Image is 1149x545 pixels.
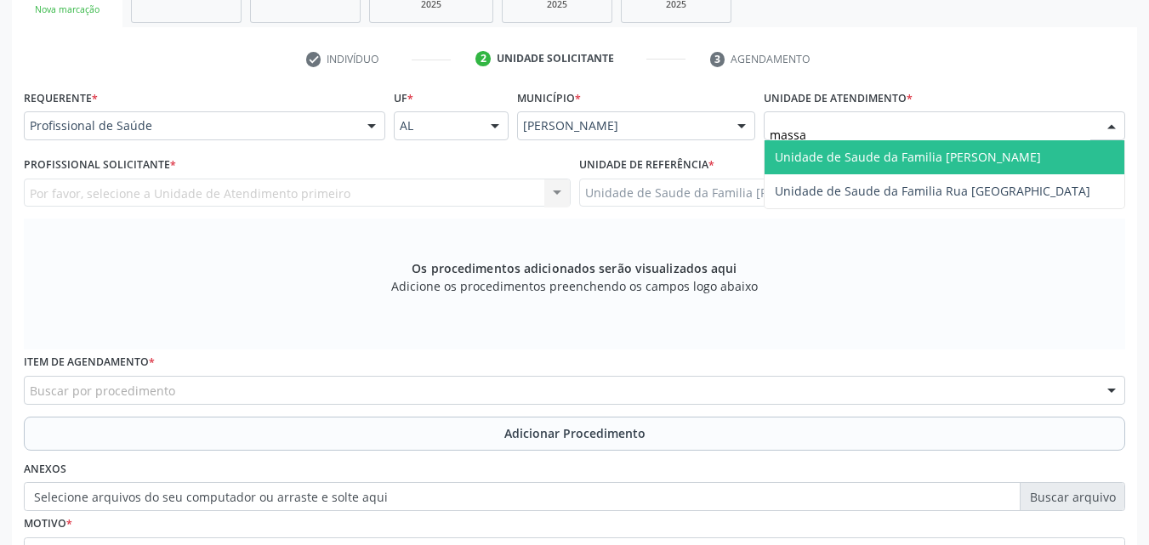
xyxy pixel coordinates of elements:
[391,277,758,295] span: Adicione os procedimentos preenchendo os campos logo abaixo
[24,511,72,537] label: Motivo
[775,149,1041,165] span: Unidade de Saude da Familia [PERSON_NAME]
[412,259,737,277] span: Os procedimentos adicionados serão visualizados aqui
[504,424,646,442] span: Adicionar Procedimento
[24,349,155,376] label: Item de agendamento
[764,85,913,111] label: Unidade de atendimento
[579,152,714,179] label: Unidade de referência
[394,85,413,111] label: UF
[497,51,614,66] div: Unidade solicitante
[24,85,98,111] label: Requerente
[24,3,111,16] div: Nova marcação
[24,417,1125,451] button: Adicionar Procedimento
[475,51,491,66] div: 2
[517,85,581,111] label: Município
[30,117,350,134] span: Profissional de Saúde
[775,183,1090,199] span: Unidade de Saude da Familia Rua [GEOGRAPHIC_DATA]
[770,117,1090,151] input: Unidade de atendimento
[24,457,66,483] label: Anexos
[523,117,720,134] span: [PERSON_NAME]
[30,382,175,400] span: Buscar por procedimento
[24,152,176,179] label: Profissional Solicitante
[400,117,474,134] span: AL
